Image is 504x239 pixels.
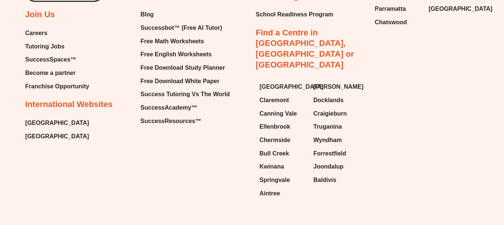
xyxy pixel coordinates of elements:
[141,22,222,34] span: Successbot™ (Free AI Tutor)
[260,148,306,159] a: Bull Creek
[25,41,90,52] a: Tutoring Jobs
[25,67,76,79] span: Become a partner
[313,108,360,119] a: Craigieburn
[313,95,360,106] a: Docklands
[375,17,421,28] a: Chatswood
[25,54,76,65] span: SuccessSpaces™
[429,3,475,15] a: [GEOGRAPHIC_DATA]
[260,81,306,92] a: [GEOGRAPHIC_DATA]
[375,3,421,15] a: Parramatta
[260,135,306,146] a: Chermside
[313,121,342,132] span: Truganina
[260,81,323,92] span: [GEOGRAPHIC_DATA]
[260,95,306,106] a: Claremont
[313,161,344,172] span: Joondalup
[141,116,230,127] a: SuccessResources™
[25,9,55,20] h2: Join Us
[313,148,360,159] a: Forrestfield
[141,102,230,113] a: SuccessAcademy™
[141,36,230,47] a: Free Math Worksheets
[313,81,363,92] span: [PERSON_NAME]
[313,135,360,146] a: Wyndham
[141,76,220,87] span: Free Download White Paper
[260,108,297,119] span: Canning Vale
[313,135,342,146] span: Wyndham
[141,76,230,87] a: Free Download White Paper
[141,9,230,20] a: Blog
[260,108,306,119] a: Canning Vale
[260,161,284,172] span: Kwinana
[25,131,89,142] a: [GEOGRAPHIC_DATA]
[313,81,360,92] a: [PERSON_NAME]
[260,188,280,199] span: Aintree
[141,36,204,47] span: Free Math Worksheets
[256,28,354,69] a: Find a Centre in [GEOGRAPHIC_DATA], [GEOGRAPHIC_DATA] or [GEOGRAPHIC_DATA]
[141,89,230,100] a: Success Tutoring Vs The World
[25,99,113,110] h2: International Websites
[25,117,89,129] a: [GEOGRAPHIC_DATA]
[313,174,336,186] span: Baldivis
[141,62,225,73] span: Free Download Study Planner
[375,17,407,28] span: Chatswood
[380,155,504,239] div: Widget Obrolan
[256,9,334,20] a: School Readiness Program
[25,28,90,39] a: Careers
[313,161,360,172] a: Joondalup
[141,49,230,60] a: Free English Worksheets
[260,188,306,199] a: Aintree
[313,95,344,106] span: Docklands
[260,121,291,132] span: Ellenbrook
[141,62,230,73] a: Free Download Study Planner
[141,9,154,20] span: Blog
[260,174,306,186] a: Springvale
[141,22,230,34] a: Successbot™ (Free AI Tutor)
[313,108,347,119] span: Craigieburn
[260,135,291,146] span: Chermside
[141,49,212,60] span: Free English Worksheets
[313,121,360,132] a: Truganina
[25,28,48,39] span: Careers
[313,174,360,186] a: Baldivis
[313,148,346,159] span: Forrestfield
[25,54,90,65] a: SuccessSpaces™
[380,155,504,239] iframe: Chat Widget
[260,161,306,172] a: Kwinana
[141,102,197,113] span: SuccessAcademy™
[375,3,406,15] span: Parramatta
[260,174,290,186] span: Springvale
[25,41,65,52] span: Tutoring Jobs
[260,148,289,159] span: Bull Creek
[429,3,492,15] span: [GEOGRAPHIC_DATA]
[141,116,201,127] span: SuccessResources™
[260,121,306,132] a: Ellenbrook
[25,81,90,92] a: Franchise Opportunity
[25,67,90,79] a: Become a partner
[260,95,289,106] span: Claremont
